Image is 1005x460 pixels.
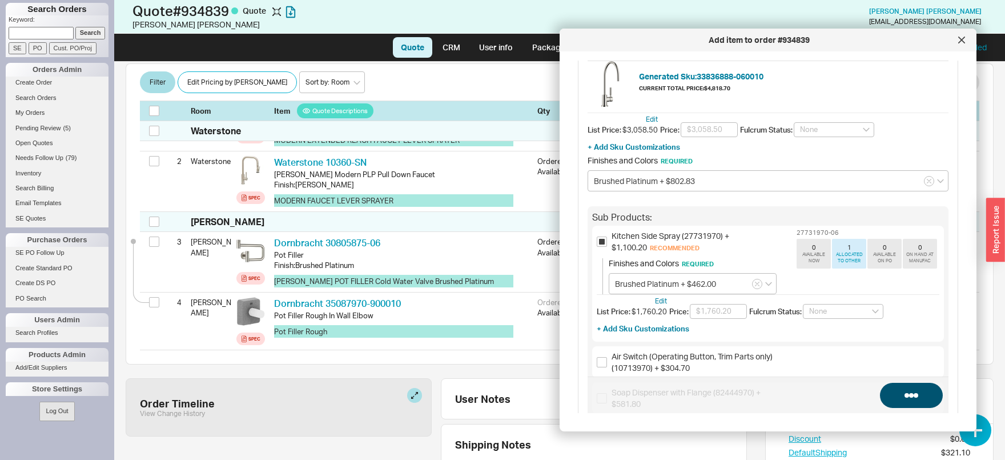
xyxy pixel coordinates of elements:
[236,333,265,345] a: Spec
[588,142,680,152] button: + Add Sku Customizations
[150,75,166,89] span: Filter
[191,215,264,228] div: [PERSON_NAME]
[49,42,97,54] input: Cust. PO/Proj
[950,433,970,445] div: $0.00
[597,323,689,334] button: + Add Sku Customizations
[191,293,232,322] div: [PERSON_NAME]
[297,103,373,118] button: Quote Descriptions
[471,37,521,58] a: User info
[646,115,658,125] button: Edit
[6,197,108,209] a: Email Templates
[274,275,513,287] button: [PERSON_NAME] POT FILLER Cold Water Valve Brushed Platinum
[274,260,528,270] div: Finish : Brushed Platinum
[537,297,574,307] div: Ordered:
[6,348,108,362] div: Products Admin
[6,262,108,274] a: Create Standard PO
[690,304,747,319] input: $1,760.20
[6,277,108,289] a: Create DS PO
[191,125,241,137] div: Waterstone
[15,154,63,161] span: Needs Follow Up
[274,169,528,179] div: [PERSON_NAME] Modern PLP Pull Down Faucet
[6,152,108,164] a: Needs Follow Up(79)
[274,157,367,168] a: Waterstone 10360-SN
[132,3,505,19] h1: Quote # 934839
[187,75,287,89] span: Edit Pricing by [PERSON_NAME]
[588,155,693,165] span: Finishes and Colors
[191,232,232,262] div: [PERSON_NAME]
[740,125,793,135] span: Fulcrum Status:
[455,438,742,451] div: Shipping Notes
[797,230,939,235] div: 27731970-06
[834,251,864,264] div: ALLOCATED TO OTHER
[537,166,574,177] div: Available:
[869,7,982,15] a: [PERSON_NAME] [PERSON_NAME]
[612,231,729,252] span: Kitchen Side Spray (27731970) + $1,100.20
[588,170,948,191] input: Select an Option
[140,397,215,410] div: Order Timeline
[661,157,693,165] span: Required
[167,151,182,171] div: 2
[6,92,108,104] a: Search Orders
[191,151,232,171] div: Waterstone
[682,260,714,268] span: Required
[274,310,528,321] div: Pot Filler Rough In Wall Elbow
[681,122,738,137] input: $3,058.50
[588,125,621,135] div: List Price:
[847,243,851,251] div: 1
[669,306,689,317] span: Price:
[588,61,633,107] img: 33836888-060010_xfnsvj
[39,402,74,421] button: Log Out
[15,125,61,131] span: Pending Review
[6,362,108,374] a: Add/Edit Suppliers
[6,182,108,194] a: Search Billing
[274,237,380,249] a: Dornbracht 30805875-06
[6,247,108,259] a: SE PO Follow Up
[869,18,981,26] div: [EMAIL_ADDRESS][DOMAIN_NAME]
[765,282,772,286] svg: open menu
[167,232,182,251] div: 3
[6,137,108,149] a: Open Quotes
[167,293,182,312] div: 4
[941,447,970,458] div: $321.10
[274,194,513,207] button: MODERN FAUCET LEVER SPRAYER
[248,193,260,202] div: Spec
[6,293,108,305] a: PO Search
[639,85,763,91] h6: Current Total Price: $4,818.70
[799,251,829,264] div: AVAILABLE NOW
[639,73,763,81] h5: Generated Sku: 33836888-060010
[9,42,26,54] input: SE
[236,297,265,326] img: image_cvrlzf
[537,237,574,247] div: Ordered:
[612,351,773,373] span: Air Switch (Operating Button, Trim Parts only) (10713970) + $304.70
[537,247,574,258] div: Available:
[789,433,821,445] button: Discount
[524,37,577,58] a: Packages
[609,273,777,294] input: Select an Option
[937,179,944,183] svg: open menu
[274,250,528,260] div: Pot Filler
[6,233,108,247] div: Purchase Orders
[565,34,952,46] div: Add item to order #934839
[140,410,205,418] button: View Change History
[6,3,108,15] h1: Search Orders
[6,313,108,327] div: Users Admin
[537,106,594,116] div: Qty
[870,251,899,264] div: AVAILABLE ON PO
[632,306,667,317] span: $1,760.20
[236,156,265,185] img: 10360-waterstone-fulton-modern-pulldown-faucet_vt8mwm
[393,37,432,58] a: Quote
[243,6,268,15] span: Quote
[6,213,108,225] a: SE Quotes
[655,297,667,306] button: Edit
[236,237,265,265] img: 30805875-06_gxmn73
[248,334,260,343] div: Spec
[6,107,108,119] a: My Orders
[274,298,401,309] a: Dornbracht 35087970-900010
[592,211,944,223] div: Sub Products:
[597,306,630,317] div: List Price:
[455,393,742,405] div: User Notes
[749,306,802,317] span: Fulcrum Status:
[274,106,533,116] div: Item
[6,167,108,179] a: Inventory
